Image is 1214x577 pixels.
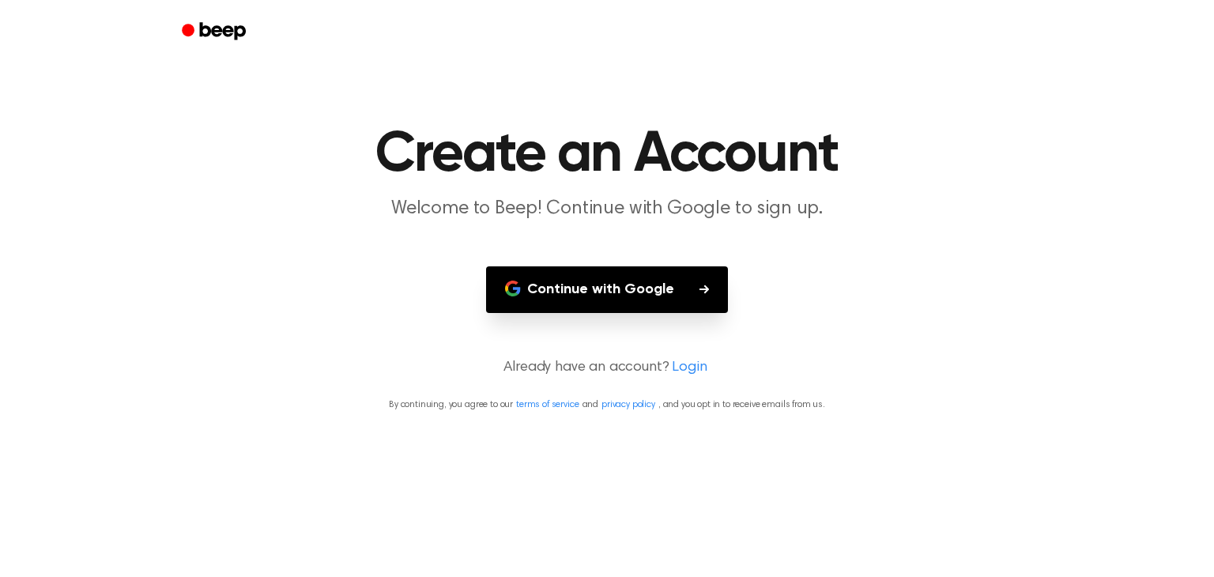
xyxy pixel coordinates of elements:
[303,196,910,222] p: Welcome to Beep! Continue with Google to sign up.
[19,398,1195,412] p: By continuing, you agree to our and , and you opt in to receive emails from us.
[19,357,1195,379] p: Already have an account?
[516,400,579,409] a: terms of service
[202,126,1012,183] h1: Create an Account
[171,17,260,47] a: Beep
[672,357,707,379] a: Login
[601,400,655,409] a: privacy policy
[486,266,728,313] button: Continue with Google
